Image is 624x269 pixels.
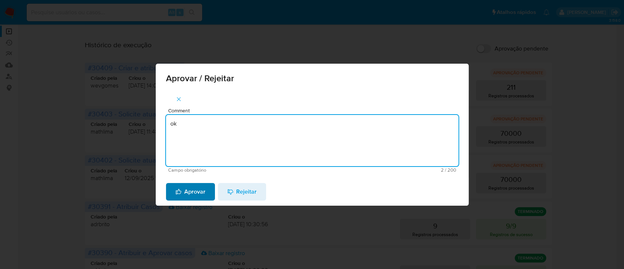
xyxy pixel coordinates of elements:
[227,184,257,200] span: Rejeitar
[175,184,205,200] span: Aprovar
[312,168,456,172] span: Máximo 200 caracteres
[166,115,458,166] textarea: ok
[166,74,458,83] span: Aprovar / Rejeitar
[168,108,461,113] span: Comment
[166,183,215,201] button: Aprovar
[218,183,266,201] button: Rejeitar
[168,168,312,173] span: Campo obrigatório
